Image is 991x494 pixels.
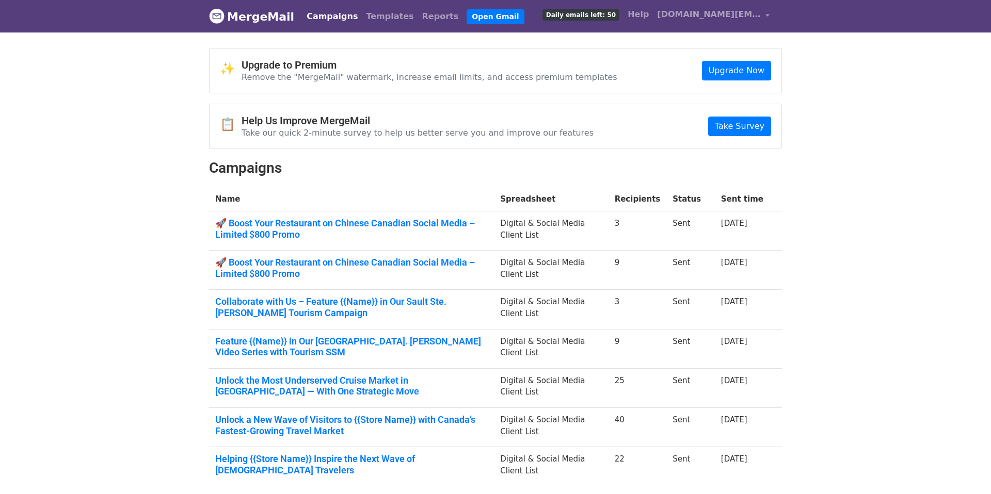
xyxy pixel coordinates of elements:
td: 3 [609,211,667,251]
a: Take Survey [708,117,771,136]
td: Digital & Social Media Client List [494,447,608,486]
span: ✨ [220,61,242,76]
td: Sent [666,251,715,290]
td: 22 [609,447,667,486]
a: 🚀 Boost Your Restaurant on Chinese Canadian Social Media – Limited $800 Promo [215,218,488,240]
td: 9 [609,251,667,290]
td: Sent [666,368,715,407]
p: Take our quick 2-minute survey to help us better serve you and improve our features [242,127,594,138]
a: Unlock a New Wave of Visitors to {{Store Name}} with Canada’s Fastest-Growing Travel Market [215,414,488,436]
a: [DOMAIN_NAME][EMAIL_ADDRESS][DOMAIN_NAME] [653,4,774,28]
td: Digital & Social Media Client List [494,408,608,447]
td: 25 [609,368,667,407]
a: MergeMail [209,6,294,27]
a: Reports [418,6,463,27]
a: [DATE] [721,219,747,228]
a: Daily emails left: 50 [538,4,624,25]
td: Sent [666,329,715,368]
td: 40 [609,408,667,447]
span: 📋 [220,117,242,132]
td: Digital & Social Media Client List [494,329,608,368]
a: Unlock the Most Underserved Cruise Market in [GEOGRAPHIC_DATA] — With One Strategic Move [215,375,488,397]
a: [DATE] [721,454,747,464]
h2: Campaigns [209,159,782,177]
td: 3 [609,290,667,329]
a: Templates [362,6,418,27]
a: Helping {{Store Name}} Inspire the Next Wave of [DEMOGRAPHIC_DATA] Travelers [215,453,488,475]
a: Help [624,4,653,25]
img: MergeMail logo [209,8,225,24]
td: Sent [666,290,715,329]
td: Digital & Social Media Client List [494,211,608,251]
th: Recipients [609,187,667,211]
th: Sent time [715,187,770,211]
td: Digital & Social Media Client List [494,368,608,407]
span: [DOMAIN_NAME][EMAIL_ADDRESS][DOMAIN_NAME] [657,8,760,21]
a: [DATE] [721,297,747,306]
a: [DATE] [721,415,747,424]
td: Digital & Social Media Client List [494,251,608,290]
th: Name [209,187,494,211]
a: Campaigns [302,6,362,27]
a: [DATE] [721,258,747,267]
th: Status [666,187,715,211]
a: Open Gmail [467,9,524,24]
td: 9 [609,329,667,368]
td: Digital & Social Media Client List [494,290,608,329]
a: Upgrade Now [702,61,771,80]
td: Sent [666,447,715,486]
td: Sent [666,211,715,251]
h4: Help Us Improve MergeMail [242,114,594,127]
th: Spreadsheet [494,187,608,211]
a: Collaborate with Us – Feature {{Name}} in Our Sault Ste. [PERSON_NAME] Tourism Campaign [215,296,488,318]
h4: Upgrade to Premium [242,59,617,71]
a: [DATE] [721,376,747,385]
span: Daily emails left: 50 [542,9,619,21]
a: [DATE] [721,337,747,346]
td: Sent [666,408,715,447]
a: 🚀 Boost Your Restaurant on Chinese Canadian Social Media – Limited $800 Promo [215,257,488,279]
a: Feature {{Name}} in Our [GEOGRAPHIC_DATA]. [PERSON_NAME] Video Series with Tourism SSM [215,336,488,358]
p: Remove the "MergeMail" watermark, increase email limits, and access premium templates [242,72,617,83]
